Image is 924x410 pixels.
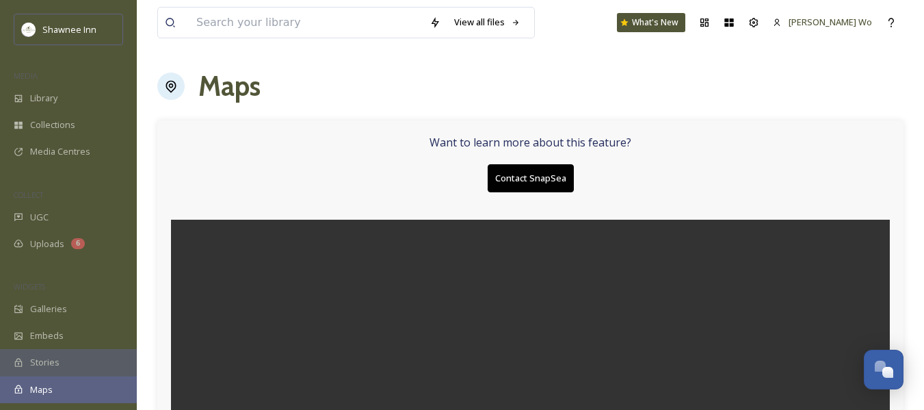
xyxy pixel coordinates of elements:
[30,383,53,396] span: Maps
[14,190,43,200] span: COLLECT
[430,134,631,151] span: Want to learn more about this feature?
[42,23,96,36] span: Shawnee Inn
[488,164,574,192] button: Contact SnapSea
[30,145,90,158] span: Media Centres
[14,71,38,81] span: MEDIA
[198,66,261,107] a: Maps
[789,16,872,28] span: [PERSON_NAME] Wo
[617,13,685,32] a: What's New
[30,118,75,131] span: Collections
[71,238,85,249] div: 6
[30,303,67,316] span: Galleries
[22,23,36,36] img: shawnee-300x300.jpg
[864,350,903,389] button: Open Chat
[447,9,527,36] a: View all files
[30,238,64,251] span: Uploads
[30,211,49,224] span: UGC
[30,356,60,369] span: Stories
[30,329,64,342] span: Embeds
[189,8,423,38] input: Search your library
[766,9,879,36] a: [PERSON_NAME] Wo
[14,281,45,292] span: WIDGETS
[30,92,57,105] span: Library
